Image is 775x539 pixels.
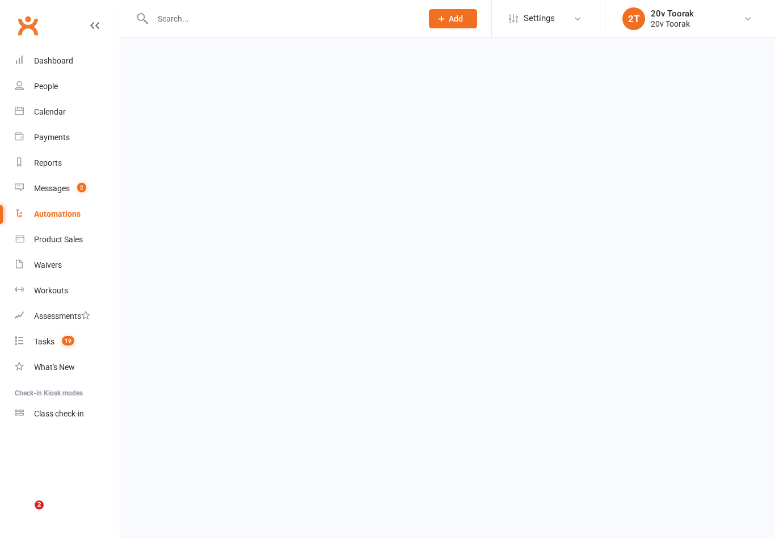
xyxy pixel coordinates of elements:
[34,133,70,142] div: Payments
[15,48,120,74] a: Dashboard
[15,278,120,304] a: Workouts
[149,11,414,27] input: Search...
[34,56,73,65] div: Dashboard
[34,311,90,321] div: Assessments
[15,401,120,427] a: Class kiosk mode
[14,11,42,40] a: Clubworx
[15,125,120,150] a: Payments
[15,176,120,201] a: Messages 2
[15,329,120,355] a: Tasks 19
[62,336,74,346] span: 19
[34,337,54,346] div: Tasks
[449,14,463,23] span: Add
[15,304,120,329] a: Assessments
[15,227,120,252] a: Product Sales
[34,209,81,218] div: Automations
[34,184,70,193] div: Messages
[15,201,120,227] a: Automations
[651,9,694,19] div: 20v Toorak
[34,363,75,372] div: What's New
[15,150,120,176] a: Reports
[34,260,62,269] div: Waivers
[34,158,62,167] div: Reports
[11,500,39,528] iframe: Intercom live chat
[429,9,477,28] button: Add
[34,235,83,244] div: Product Sales
[15,74,120,99] a: People
[34,82,58,91] div: People
[524,6,555,31] span: Settings
[15,252,120,278] a: Waivers
[34,286,68,295] div: Workouts
[15,99,120,125] a: Calendar
[622,7,645,30] div: 2T
[34,409,84,418] div: Class check-in
[77,183,86,192] span: 2
[15,355,120,380] a: What's New
[35,500,44,509] span: 2
[651,19,694,29] div: 20v Toorak
[34,107,66,116] div: Calendar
